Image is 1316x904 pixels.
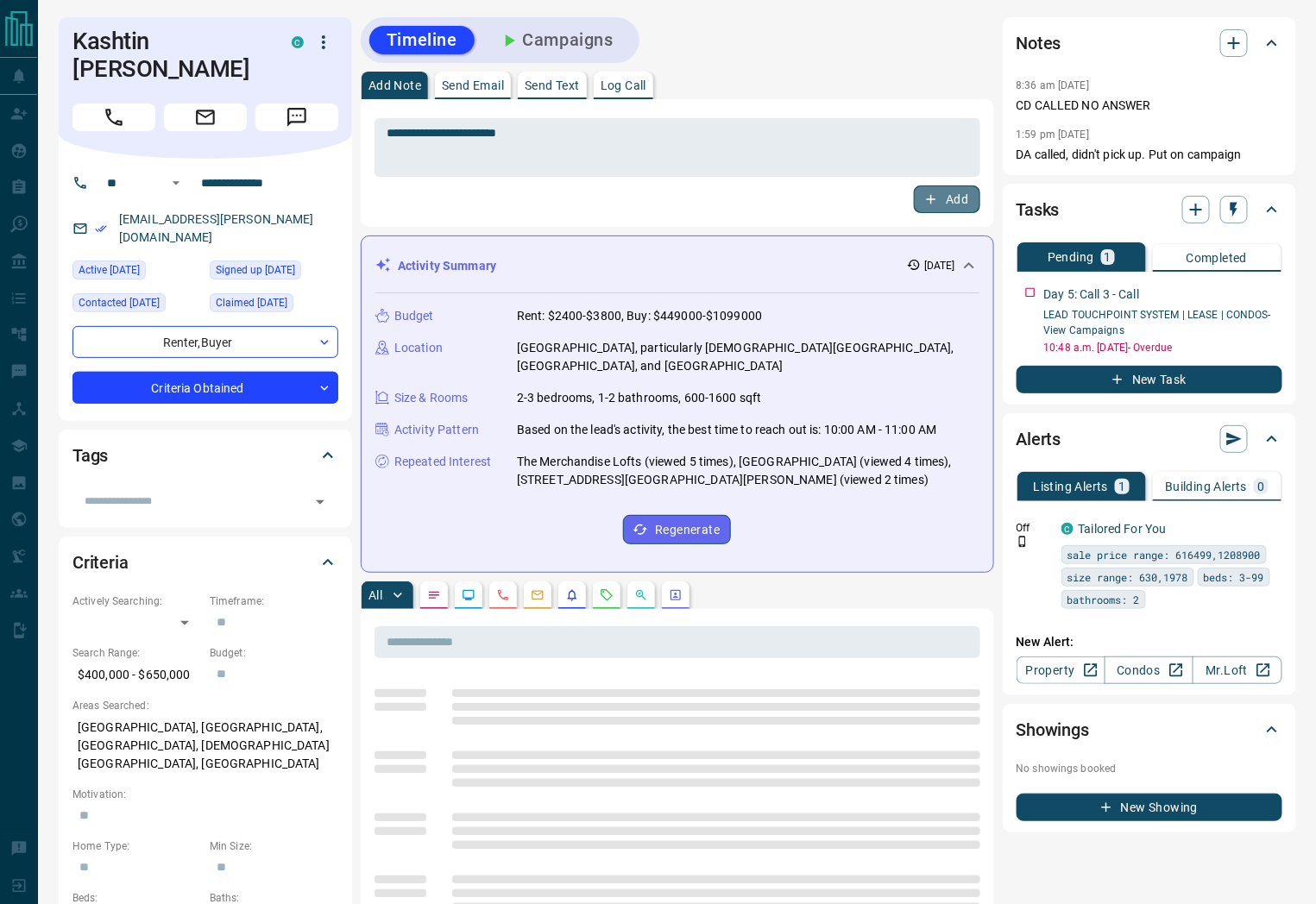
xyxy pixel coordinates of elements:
[1017,189,1282,230] div: Tasks
[72,435,338,476] div: Tags
[1067,546,1261,563] span: sale price range: 616499,1208900
[1118,480,1125,493] p: 1
[210,261,338,285] div: Wed Jun 24 2020
[623,515,731,544] button: Regenerate
[72,593,201,609] p: Actively Searching:
[1017,633,1282,651] p: New Alert:
[1017,196,1060,223] h2: Tasks
[517,453,979,489] p: The Merchandise Lofts (viewed 5 times), [GEOGRAPHIC_DATA] (viewed 4 times), [STREET_ADDRESS][GEOG...
[72,549,129,576] h2: Criteria
[1044,340,1282,355] p: 10:48 a.m. [DATE] - Overdue
[1193,656,1281,684] a: Mr.Loft
[164,104,247,131] span: Email
[1017,656,1105,684] a: Property
[1017,761,1282,776] p: No showings booked
[210,293,338,317] div: Tue Nov 02 2021
[72,645,201,661] p: Search Range:
[1017,29,1061,57] h2: Notes
[1017,129,1090,141] p: 1:59 pm [DATE]
[1017,536,1029,548] svg: Push Notification Only
[1017,366,1282,393] button: New Task
[72,293,201,317] div: Fri Sep 12 2025
[914,185,979,213] button: Add
[394,389,469,407] p: Size & Rooms
[517,339,979,375] p: [GEOGRAPHIC_DATA], particularly [DEMOGRAPHIC_DATA][GEOGRAPHIC_DATA], [GEOGRAPHIC_DATA], and [GEOG...
[517,421,937,439] p: Based on the lead's activity, the best time to reach out is: 10:00 AM - 11:00 AM
[394,339,443,357] p: Location
[1017,520,1051,536] p: Off
[72,542,338,583] div: Criteria
[1017,79,1090,91] p: 8:36 am [DATE]
[600,588,614,602] svg: Requests
[565,588,579,602] svg: Listing Alerts
[525,79,580,91] p: Send Text
[72,787,338,802] p: Motivation:
[1067,568,1188,586] span: size range: 630,1978
[79,261,140,279] span: Active [DATE]
[1044,286,1140,304] p: Day 5: Call 3 - Call
[255,104,338,131] span: Message
[369,26,475,54] button: Timeline
[1187,252,1248,264] p: Completed
[72,713,338,778] p: [GEOGRAPHIC_DATA], [GEOGRAPHIC_DATA], [GEOGRAPHIC_DATA], [DEMOGRAPHIC_DATA][GEOGRAPHIC_DATA], [GE...
[72,326,338,358] div: Renter , Buyer
[531,588,545,602] svg: Emails
[119,212,314,244] a: [EMAIL_ADDRESS][PERSON_NAME][DOMAIN_NAME]
[292,36,304,48] div: condos.ca
[1061,523,1074,535] div: condos.ca
[72,104,155,131] span: Call
[72,372,338,404] div: Criteria Obtained
[368,589,382,601] p: All
[1017,794,1282,821] button: New Showing
[95,223,107,235] svg: Email Verified
[442,79,504,91] p: Send Email
[1017,22,1282,64] div: Notes
[601,79,646,91] p: Log Call
[210,645,338,661] p: Budget:
[72,661,201,689] p: $400,000 - $650,000
[496,588,510,602] svg: Calls
[1017,146,1282,164] p: DA called, didn't pick up. Put on campaign
[79,294,160,311] span: Contacted [DATE]
[368,79,421,91] p: Add Note
[216,294,287,311] span: Claimed [DATE]
[1165,480,1247,493] p: Building Alerts
[394,421,479,439] p: Activity Pattern
[1067,591,1140,608] span: bathrooms: 2
[308,490,332,514] button: Open
[517,389,762,407] p: 2-3 bedrooms, 1-2 bathrooms, 600-1600 sqft
[1017,709,1282,750] div: Showings
[482,26,631,54] button: Campaigns
[1204,568,1264,586] span: beds: 3-99
[210,838,338,854] p: Min Size:
[924,258,955,273] p: [DATE]
[72,442,108,469] h2: Tags
[1017,97,1282,115] p: CD CALLED NO ANSWER
[1105,656,1193,684] a: Condos
[1257,480,1264,493] p: 0
[462,588,475,602] svg: Lead Browsing Activity
[1017,425,1061,453] h2: Alerts
[375,250,979,282] div: Activity Summary[DATE]
[398,257,496,275] p: Activity Summary
[72,28,266,83] h1: Kashtin [PERSON_NAME]
[669,588,683,602] svg: Agent Actions
[634,588,648,602] svg: Opportunities
[394,453,491,471] p: Repeated Interest
[1017,716,1090,744] h2: Showings
[1017,418,1282,460] div: Alerts
[210,593,338,609] p: Timeframe:
[216,261,295,279] span: Signed up [DATE]
[1034,480,1109,493] p: Listing Alerts
[427,588,441,602] svg: Notes
[1048,251,1094,263] p: Pending
[394,307,434,325] p: Budget
[1105,251,1111,263] p: 1
[517,307,762,325] p: Rent: $2400-$3800, Buy: $449000-$1099000
[1079,522,1167,536] a: Tailored For You
[72,698,338,713] p: Areas Searched:
[1044,309,1272,336] a: LEAD TOUCHPOINT SYSTEM | LEASE | CONDOS- View Campaigns
[72,261,201,285] div: Thu Sep 11 2025
[72,838,201,854] p: Home Type:
[166,173,186,193] button: Open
